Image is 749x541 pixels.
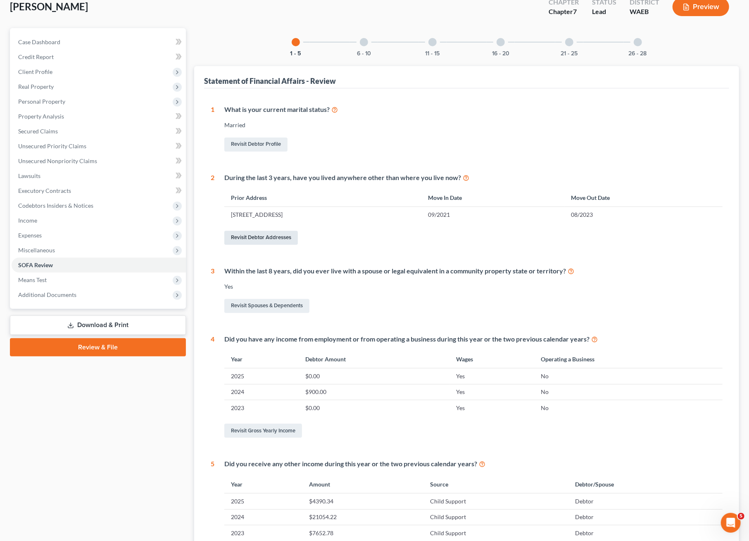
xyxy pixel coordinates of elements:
[564,189,723,206] th: Move Out Date
[18,217,37,224] span: Income
[224,335,723,344] div: Did you have any income from employment or from operating a business during this year or the two ...
[224,173,723,183] div: During the last 3 years, have you lived anywhere other than where you live now?
[564,207,723,223] td: 08/2023
[224,525,302,541] td: 2023
[18,157,97,164] span: Unsecured Nonpriority Claims
[421,189,564,206] th: Move In Date
[535,400,723,416] td: No
[302,494,423,509] td: $4390.34
[450,384,535,400] td: Yes
[302,525,423,541] td: $7652.78
[357,51,371,57] button: 6 - 10
[630,7,659,17] div: WAEB
[12,258,186,273] a: SOFA Review
[18,247,55,254] span: Miscellaneous
[224,299,309,313] a: Revisit Spouses & Dependents
[450,368,535,384] td: Yes
[224,459,723,469] div: Did you receive any other income during this year or the two previous calendar years?
[224,138,288,152] a: Revisit Debtor Profile
[224,231,298,245] a: Revisit Debtor Addresses
[224,282,723,291] div: Yes
[18,68,52,75] span: Client Profile
[10,338,186,356] a: Review & File
[224,189,421,206] th: Prior Address
[569,525,723,541] td: Debtor
[211,335,214,440] div: 4
[290,51,301,57] button: 1 - 5
[592,7,616,17] div: Lead
[299,350,449,368] th: Debtor Amount
[423,494,569,509] td: Child Support
[423,509,569,525] td: Child Support
[535,384,723,400] td: No
[535,350,723,368] th: Operating a Business
[421,207,564,223] td: 09/2021
[738,513,744,520] span: 5
[721,513,741,533] iframe: Intercom live chat
[224,509,302,525] td: 2024
[535,368,723,384] td: No
[299,384,449,400] td: $900.00
[18,172,40,179] span: Lawsuits
[18,187,71,194] span: Executory Contracts
[224,384,299,400] td: 2024
[224,424,302,438] a: Revisit Gross Yearly Income
[423,475,569,493] th: Source
[18,291,76,298] span: Additional Documents
[224,350,299,368] th: Year
[12,139,186,154] a: Unsecured Priority Claims
[10,316,186,335] a: Download & Print
[224,368,299,384] td: 2025
[569,494,723,509] td: Debtor
[224,105,723,114] div: What is your current marital status?
[224,494,302,509] td: 2025
[224,266,723,276] div: Within the last 8 years, did you ever live with a spouse or legal equivalent in a community prope...
[18,276,47,283] span: Means Test
[12,154,186,168] a: Unsecured Nonpriority Claims
[18,53,54,60] span: Credit Report
[18,232,42,239] span: Expenses
[224,207,421,223] td: [STREET_ADDRESS]
[450,350,535,368] th: Wages
[18,38,60,45] span: Case Dashboard
[10,0,88,12] span: [PERSON_NAME]
[302,509,423,525] td: $21054.22
[12,50,186,64] a: Credit Report
[211,105,214,153] div: 1
[12,168,186,183] a: Lawsuits
[204,76,336,86] div: Statement of Financial Affairs - Review
[549,7,579,17] div: Chapter
[12,183,186,198] a: Executory Contracts
[18,128,58,135] span: Secured Claims
[224,400,299,416] td: 2023
[425,51,440,57] button: 11 - 15
[492,51,509,57] button: 16 - 20
[211,266,214,315] div: 3
[569,509,723,525] td: Debtor
[302,475,423,493] th: Amount
[629,51,647,57] button: 26 - 28
[561,51,578,57] button: 21 - 25
[224,475,302,493] th: Year
[450,400,535,416] td: Yes
[299,368,449,384] td: $0.00
[224,121,723,129] div: Married
[18,261,53,268] span: SOFA Review
[18,202,93,209] span: Codebtors Insiders & Notices
[18,98,65,105] span: Personal Property
[18,113,64,120] span: Property Analysis
[423,525,569,541] td: Child Support
[18,142,86,149] span: Unsecured Priority Claims
[12,35,186,50] a: Case Dashboard
[211,173,214,247] div: 2
[18,83,54,90] span: Real Property
[569,475,723,493] th: Debtor/Spouse
[299,400,449,416] td: $0.00
[573,7,577,15] span: 7
[12,109,186,124] a: Property Analysis
[12,124,186,139] a: Secured Claims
